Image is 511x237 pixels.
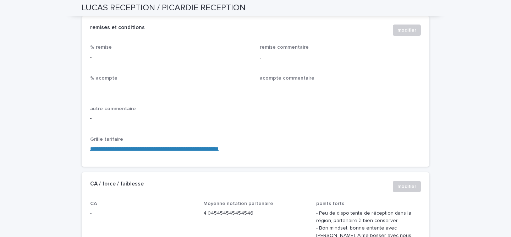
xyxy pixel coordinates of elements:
span: % remise [90,45,112,50]
p: - [90,210,195,217]
span: acompte commentaire [260,76,314,81]
span: remise commentaire [260,45,309,50]
span: modifier [397,27,416,34]
p: - [90,84,251,92]
span: autre commentaire [90,106,136,111]
p: . [260,84,421,92]
h2: LUCAS RECEPTION / PICARDIE RECEPTION [82,3,246,13]
p: - [90,115,421,122]
span: Moyenne notation partenaire [203,201,273,206]
button: modifier [393,25,421,36]
span: CA [90,201,97,206]
span: modifier [397,183,416,190]
p: . [260,54,421,61]
button: modifier [393,181,421,192]
p: 4.045454545454546 [203,210,308,217]
p: - [90,54,251,61]
h2: remises et conditions [90,25,145,31]
span: points forts [316,201,344,206]
h2: CA / force / faiblesse [90,181,144,187]
span: Grille tarifaire [90,137,123,142]
span: % acompte [90,76,117,81]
